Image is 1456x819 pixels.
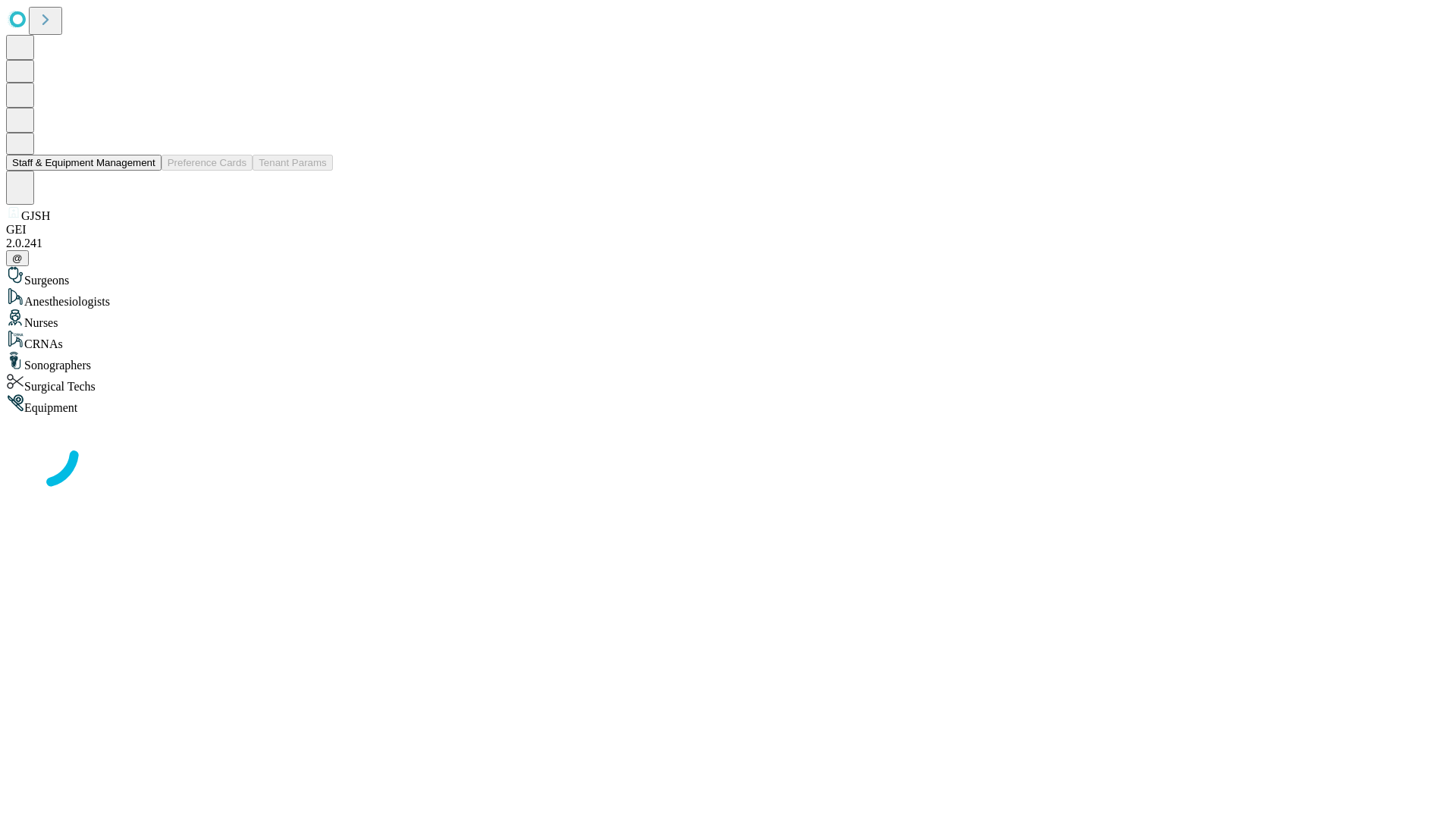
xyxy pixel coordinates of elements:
[6,237,1450,250] div: 2.0.241
[162,155,253,171] button: Preference Cards
[6,309,1450,330] div: Nurses
[6,351,1450,372] div: Sonographers
[6,155,162,171] button: Staff & Equipment Management
[253,155,333,171] button: Tenant Params
[6,372,1450,394] div: Surgical Techs
[6,394,1450,415] div: Equipment
[6,250,29,266] button: @
[6,266,1450,287] div: Surgeons
[6,330,1450,351] div: CRNAs
[6,223,1450,237] div: GEI
[6,287,1450,309] div: Anesthesiologists
[12,253,23,264] span: @
[21,209,50,222] span: GJSH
